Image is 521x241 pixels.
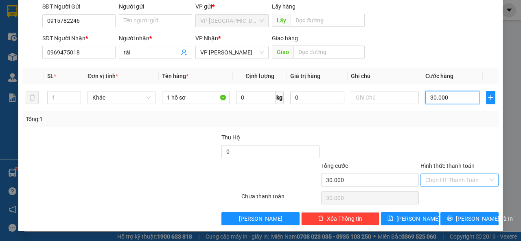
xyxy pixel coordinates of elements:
[200,15,264,27] span: VP Đà Lạt
[181,49,187,56] span: user-add
[290,91,344,104] input: 0
[162,91,230,104] input: VD: Bàn, Ghế
[221,212,300,225] button: [PERSON_NAME]
[321,163,348,169] span: Tổng cước
[119,34,192,43] div: Người nhận
[46,34,107,43] text: DLT2509130004
[396,214,440,223] span: [PERSON_NAME]
[301,212,379,225] button: deleteXóa Thông tin
[276,91,284,104] span: kg
[293,46,364,59] input: Dọc đường
[92,91,151,104] span: Khác
[272,35,298,41] span: Giao hàng
[272,46,293,59] span: Giao
[447,215,453,222] span: printer
[200,46,264,59] span: VP Phan Thiết
[291,14,364,27] input: Dọc đường
[42,34,116,43] div: SĐT Người Nhận
[85,48,146,65] div: Nhận: VP [PERSON_NAME]
[420,163,475,169] label: Hình thức thanh toán
[327,214,362,223] span: Xóa Thông tin
[351,91,419,104] input: Ghi Chú
[387,215,393,222] span: save
[486,94,495,101] span: plus
[47,73,54,79] span: SL
[239,214,282,223] span: [PERSON_NAME]
[318,215,324,222] span: delete
[290,73,320,79] span: Giá trị hàng
[425,73,453,79] span: Cước hàng
[486,91,495,104] button: plus
[195,35,218,41] span: VP Nhận
[42,2,116,11] div: SĐT Người Gửi
[119,2,192,11] div: Người gửi
[381,212,439,225] button: save[PERSON_NAME]
[6,48,81,65] div: Gửi: VP [GEOGRAPHIC_DATA]
[88,73,118,79] span: Đơn vị tính
[440,212,499,225] button: printer[PERSON_NAME] và In
[272,14,291,27] span: Lấy
[272,3,296,10] span: Lấy hàng
[456,214,513,223] span: [PERSON_NAME] và In
[245,73,274,79] span: Định lượng
[26,91,39,104] button: delete
[195,2,269,11] div: VP gửi
[162,73,188,79] span: Tên hàng
[348,68,422,84] th: Ghi chú
[241,192,320,206] div: Chưa thanh toán
[26,115,202,124] div: Tổng: 1
[221,134,240,141] span: Thu Hộ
